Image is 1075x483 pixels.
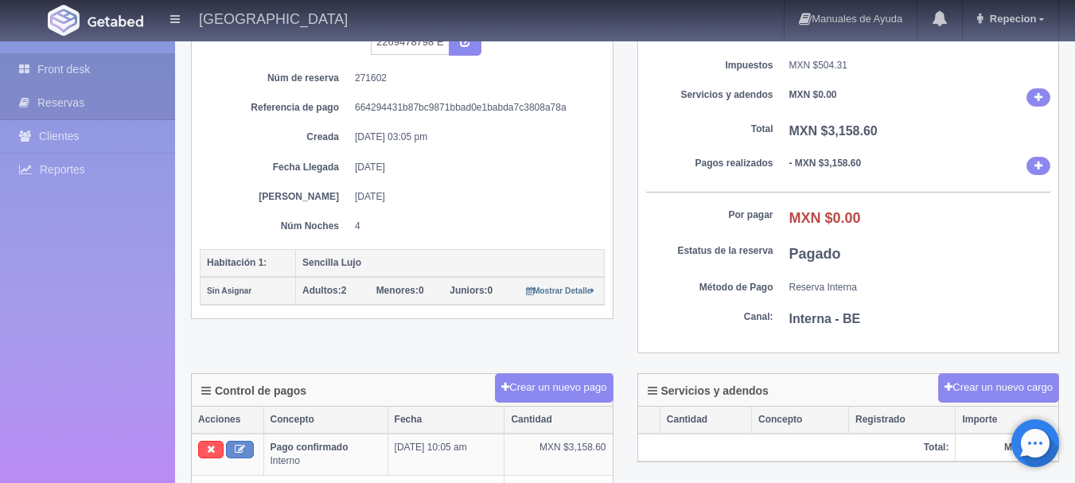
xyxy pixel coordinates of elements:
h4: Control de pagos [201,385,306,397]
th: Sencilla Lujo [296,249,605,277]
strong: Adultos: [302,285,341,296]
th: Registrado [849,407,956,434]
b: MXN $0.00 [789,210,861,226]
span: Repecion [986,13,1037,25]
th: Concepto [752,407,849,434]
dt: Canal: [646,310,773,324]
th: Concepto [263,407,388,434]
b: Interna - BE [789,312,861,325]
dt: Referencia de pago [212,101,339,115]
h4: Servicios y adendos [648,385,769,397]
th: Fecha [388,407,504,434]
h4: [GEOGRAPHIC_DATA] [199,8,348,28]
dd: MXN $504.31 [789,59,1051,72]
dt: Pagos realizados [646,157,773,170]
b: MXN $3,158.60 [789,124,878,138]
dt: Total [646,123,773,136]
th: Acciones [192,407,263,434]
dt: Servicios y adendos [646,88,773,102]
dd: [DATE] [355,190,593,204]
th: Cantidad [660,407,751,434]
dt: Estatus de la reserva [646,244,773,258]
span: 0 [450,285,493,296]
small: Mostrar Detalle [526,286,595,295]
span: 0 [376,285,424,296]
dt: Fecha Llegada [212,161,339,174]
img: Getabed [88,15,143,27]
th: Total: [638,434,956,462]
dd: [DATE] [355,161,593,174]
strong: Juniors: [450,285,487,296]
strong: Menores: [376,285,419,296]
dt: Creada [212,130,339,144]
b: - MXN $3,158.60 [789,158,862,169]
button: Crear un nuevo pago [495,373,613,403]
b: MXN $0.00 [789,89,837,100]
dt: Método de Pago [646,281,773,294]
th: Cantidad [504,407,613,434]
dd: Reserva Interna [789,281,1051,294]
th: Importe [956,407,1058,434]
dd: 271602 [355,72,593,85]
dt: Por pagar [646,208,773,222]
dt: Núm de reserva [212,72,339,85]
b: Pagado [789,246,841,262]
b: Habitación 1: [207,257,267,268]
span: 2 [302,285,346,296]
dd: 664294431b87bc9871bbad0e1babda7c3808a78a [355,101,593,115]
img: Getabed [48,5,80,36]
a: Mostrar Detalle [526,285,595,296]
button: Crear un nuevo cargo [938,373,1059,403]
dt: Núm Noches [212,220,339,233]
th: MXN $0.00 [956,434,1058,462]
td: Interno [263,434,388,475]
dt: [PERSON_NAME] [212,190,339,204]
b: Pago confirmado [271,442,349,453]
td: [DATE] 10:05 am [388,434,504,475]
dd: 4 [355,220,593,233]
dd: [DATE] 03:05 pm [355,130,593,144]
td: MXN $3,158.60 [504,434,613,475]
dt: Impuestos [646,59,773,72]
small: Sin Asignar [207,286,251,295]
